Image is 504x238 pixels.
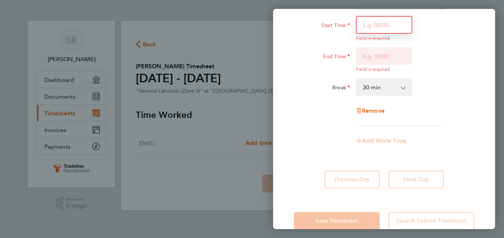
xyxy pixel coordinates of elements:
span: Field is required. [356,67,391,72]
input: E.g. 08:00 [356,16,412,34]
input: E.g. 18:00 [356,47,412,65]
label: Start Time [321,22,350,31]
span: Remove [362,107,384,114]
span: Field is required. [356,36,391,41]
label: Break [332,84,350,93]
button: Remove [356,108,384,114]
label: End Time [323,53,350,62]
